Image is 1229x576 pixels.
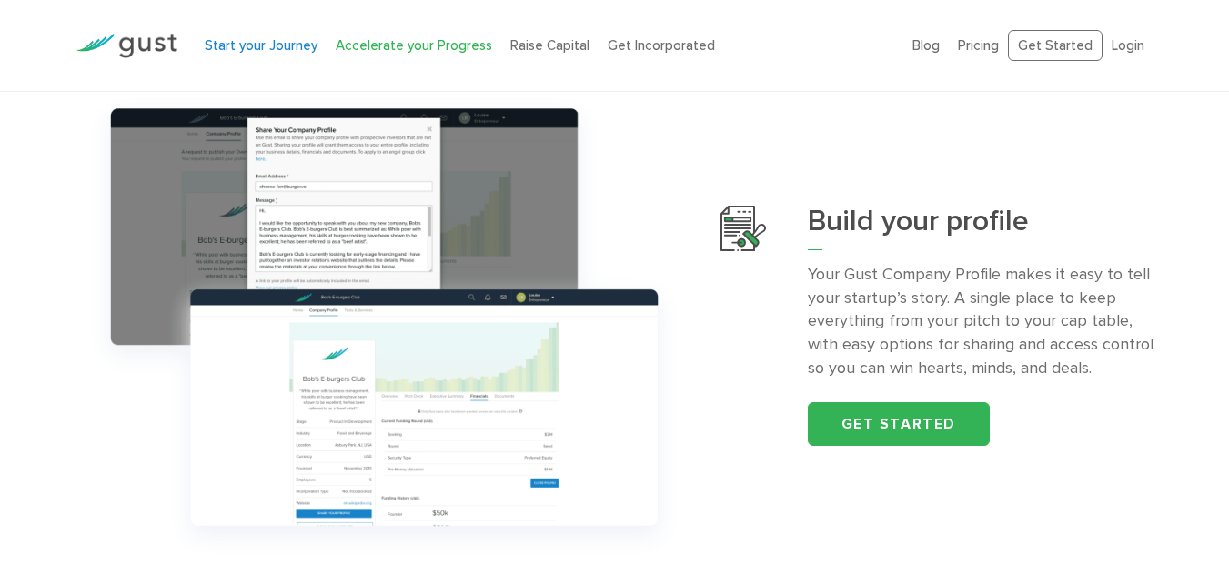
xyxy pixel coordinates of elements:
[808,263,1154,381] p: Your Gust Company Profile makes it easy to tell your startup’s story. A single place to keep ever...
[205,37,317,54] a: Start your Journey
[608,37,715,54] a: Get Incorporated
[76,82,693,570] img: Group 1147
[76,34,177,58] img: Gust Logo
[720,206,766,251] img: Build Your Profile
[912,37,940,54] a: Blog
[808,402,990,446] a: Get started
[1112,37,1144,54] a: Login
[1008,30,1103,62] a: Get Started
[808,206,1154,250] h3: Build your profile
[336,37,492,54] a: Accelerate your Progress
[510,37,589,54] a: Raise Capital
[958,37,999,54] a: Pricing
